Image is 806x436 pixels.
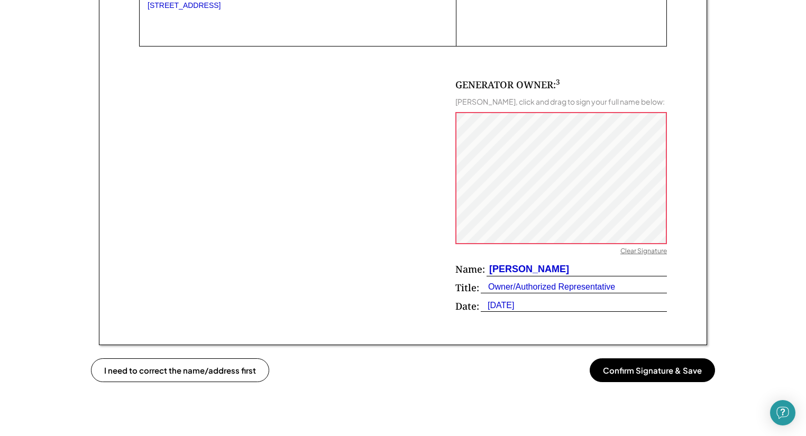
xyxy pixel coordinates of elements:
button: Confirm Signature & Save [590,358,715,382]
sup: 3 [556,77,560,87]
div: Clear Signature [620,247,667,257]
div: Title: [455,281,479,294]
div: Owner/Authorized Representative [481,281,615,293]
div: GENERATOR OWNER: [455,78,560,91]
div: Open Intercom Messenger [770,400,795,425]
div: [PERSON_NAME] [487,263,569,276]
div: [DATE] [481,300,514,311]
div: Name: [455,263,485,276]
div: [PERSON_NAME], click and drag to sign your full name below: [455,97,665,106]
button: I need to correct the name/address first [91,358,269,382]
div: Date: [455,300,479,313]
div: [STREET_ADDRESS] [148,1,448,10]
